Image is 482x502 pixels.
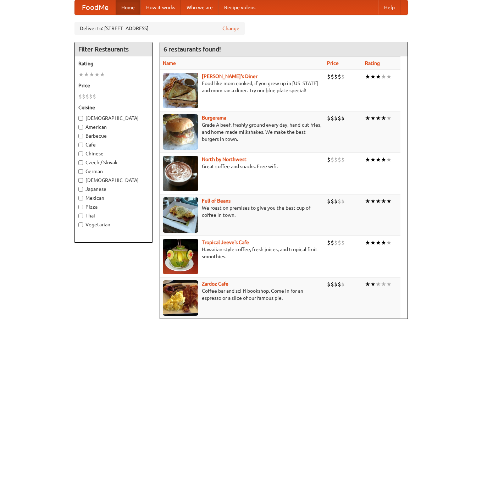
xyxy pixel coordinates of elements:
[334,197,338,205] li: $
[370,197,376,205] li: ★
[78,104,149,111] h5: Cuisine
[334,114,338,122] li: $
[338,239,341,247] li: $
[202,239,249,245] a: Tropical Jeeve's Cafe
[341,280,345,288] li: $
[78,168,149,175] label: German
[75,42,152,56] h4: Filter Restaurants
[78,125,83,129] input: American
[327,114,331,122] li: $
[163,73,198,108] img: sallys.jpg
[75,0,116,15] a: FoodMe
[78,115,149,122] label: [DEMOGRAPHIC_DATA]
[334,156,338,164] li: $
[78,82,149,89] h5: Price
[78,160,83,165] input: Czech / Slovak
[163,246,321,260] p: Hawaiian style coffee, fresh juices, and tropical fruit smoothies.
[100,71,105,78] li: ★
[163,204,321,219] p: We roast on premises to give you the best cup of coffee in town.
[163,156,198,191] img: north.jpg
[376,280,381,288] li: ★
[78,71,84,78] li: ★
[386,114,392,122] li: ★
[327,60,339,66] a: Price
[338,280,341,288] li: $
[78,159,149,166] label: Czech / Slovak
[376,156,381,164] li: ★
[140,0,181,15] a: How it works
[163,121,321,143] p: Grade A beef, freshly ground every day, hand-cut fries, and home-made milkshakes. We make the bes...
[376,197,381,205] li: ★
[78,150,149,157] label: Chinese
[218,0,261,15] a: Recipe videos
[163,60,176,66] a: Name
[85,93,89,100] li: $
[78,123,149,131] label: American
[78,116,83,121] input: [DEMOGRAPHIC_DATA]
[78,177,149,184] label: [DEMOGRAPHIC_DATA]
[370,239,376,247] li: ★
[78,203,149,210] label: Pizza
[381,156,386,164] li: ★
[376,239,381,247] li: ★
[78,196,83,200] input: Mexican
[370,156,376,164] li: ★
[164,46,221,53] ng-pluralize: 6 restaurants found!
[386,73,392,81] li: ★
[116,0,140,15] a: Home
[365,73,370,81] li: ★
[331,280,334,288] li: $
[370,280,376,288] li: ★
[334,73,338,81] li: $
[202,156,246,162] a: North by Northwest
[370,73,376,81] li: ★
[163,114,198,150] img: burgerama.jpg
[331,73,334,81] li: $
[331,114,334,122] li: $
[331,197,334,205] li: $
[78,143,83,147] input: Cafe
[386,156,392,164] li: ★
[78,205,83,209] input: Pizza
[386,280,392,288] li: ★
[78,214,83,218] input: Thai
[78,222,83,227] input: Vegetarian
[78,186,149,193] label: Japanese
[202,73,257,79] b: [PERSON_NAME]'s Diner
[381,239,386,247] li: ★
[78,132,149,139] label: Barbecue
[365,156,370,164] li: ★
[94,71,100,78] li: ★
[78,187,83,192] input: Japanese
[370,114,376,122] li: ★
[338,156,341,164] li: $
[341,73,345,81] li: $
[163,197,198,233] img: beans.jpg
[341,197,345,205] li: $
[78,169,83,174] input: German
[327,197,331,205] li: $
[334,280,338,288] li: $
[381,197,386,205] li: ★
[331,239,334,247] li: $
[381,114,386,122] li: ★
[93,93,96,100] li: $
[202,198,231,204] a: Full of Beans
[78,134,83,138] input: Barbecue
[78,194,149,202] label: Mexican
[163,239,198,274] img: jeeves.jpg
[381,280,386,288] li: ★
[202,281,228,287] a: Zardoz Cafe
[222,25,239,32] a: Change
[78,60,149,67] h5: Rating
[163,163,321,170] p: Great coffee and snacks. Free wifi.
[365,60,380,66] a: Rating
[341,114,345,122] li: $
[181,0,218,15] a: Who we are
[327,280,331,288] li: $
[331,156,334,164] li: $
[327,156,331,164] li: $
